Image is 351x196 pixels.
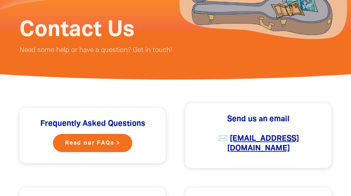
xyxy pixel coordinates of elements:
a: Read our FAQs > [53,134,132,152]
span: Frequently Asked Questions [40,120,145,127]
span: Send us an email [227,116,290,123]
p: Need some help or have a question? Get in touch! [19,46,221,54]
strong: ✉️ [218,135,230,142]
span: Contact Us [19,20,135,40]
a: [EMAIL_ADDRESS][DOMAIN_NAME] [227,135,299,152]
